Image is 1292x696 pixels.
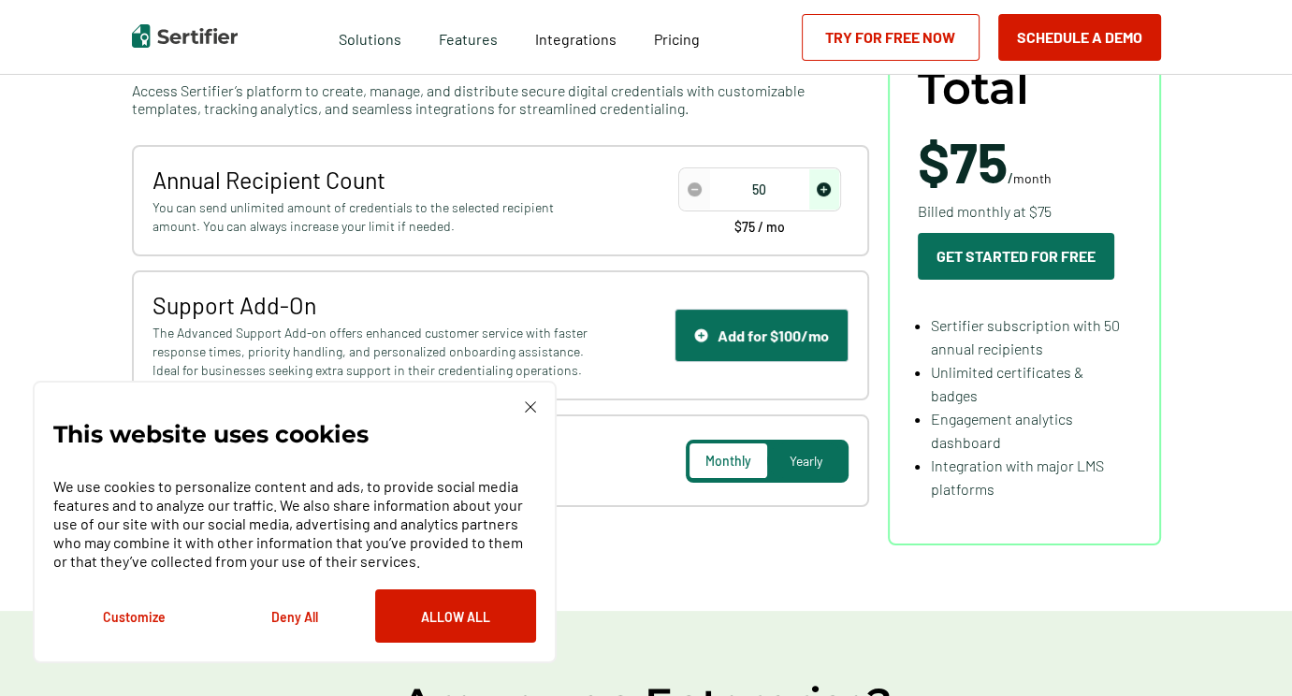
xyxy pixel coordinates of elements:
[688,182,702,196] img: Decrease Icon
[535,30,617,48] span: Integrations
[535,25,617,49] a: Integrations
[918,199,1052,223] span: Billed monthly at $75
[525,401,536,413] img: Cookie Popup Close
[375,589,536,643] button: Allow All
[918,127,1008,195] span: $75
[705,453,751,469] span: Monthly
[654,30,700,48] span: Pricing
[214,589,375,643] button: Deny All
[53,477,536,571] p: We use cookies to personalize content and ads, to provide social media features and to analyze ou...
[132,81,869,117] span: Access Sertifier’s platform to create, manage, and distribute secure digital credentials with cus...
[132,24,238,48] img: Sertifier | Digital Credentialing Platform
[918,133,1052,189] span: /
[152,324,593,380] span: The Advanced Support Add-on offers enhanced customer service with faster response times, priority...
[694,326,829,344] div: Add for $100/mo
[931,316,1120,357] span: Sertifier subscription with 50 annual recipients
[53,425,369,443] p: This website uses cookies
[931,363,1083,404] span: Unlimited certificates & badges
[931,410,1073,451] span: Engagement analytics dashboard
[1198,606,1292,696] iframe: Chat Widget
[152,166,593,194] span: Annual Recipient Count
[809,169,839,210] span: increase number
[439,25,498,49] span: Features
[1013,170,1052,186] span: month
[998,14,1161,61] button: Schedule a Demo
[790,453,822,469] span: Yearly
[817,182,831,196] img: Increase Icon
[734,221,785,234] span: $75 / mo
[152,291,593,319] span: Support Add-On
[918,233,1114,280] button: Get Started For Free
[918,63,1029,114] span: Total
[53,589,214,643] button: Customize
[931,457,1104,498] span: Integration with major LMS platforms
[694,328,708,342] img: Support Icon
[680,169,710,210] span: decrease number
[152,198,593,236] span: You can send unlimited amount of credentials to the selected recipient amount. You can always inc...
[675,309,849,362] button: Support IconAdd for $100/mo
[802,14,980,61] a: Try for Free Now
[654,25,700,49] a: Pricing
[339,25,401,49] span: Solutions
